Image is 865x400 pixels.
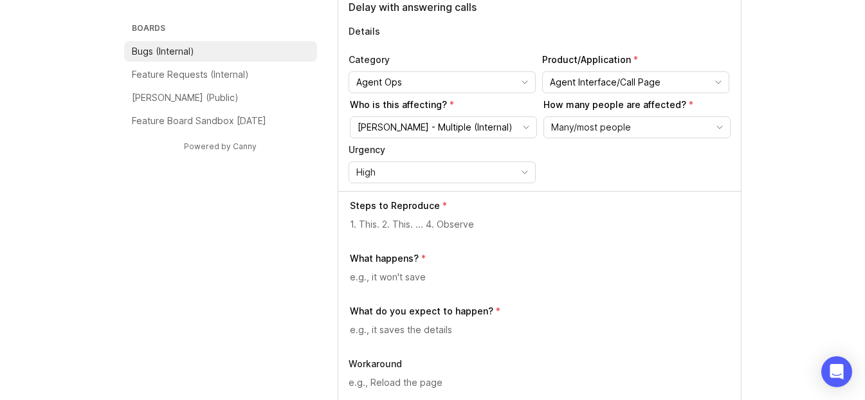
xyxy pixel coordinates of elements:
[132,114,266,127] p: Feature Board Sandbox [DATE]
[516,122,536,132] svg: toggle icon
[350,305,493,318] p: What do you expect to happen?
[182,139,259,154] a: Powered by Canny
[543,98,731,111] p: How many people are affected?
[349,25,731,38] p: Details
[551,120,631,134] span: Many/most people
[124,64,317,85] a: Feature Requests (Internal)
[708,77,729,87] svg: toggle icon
[132,91,239,104] p: [PERSON_NAME] (Public)
[349,143,536,156] p: Urgency
[129,21,317,39] h3: Boards
[350,252,419,265] p: What happens?
[514,167,535,177] svg: toggle icon
[542,53,729,66] p: Product/Application
[350,98,537,111] p: Who is this affecting?
[356,75,513,89] input: Agent Ops
[350,116,537,138] div: toggle menu
[358,120,514,134] input: Smith.ai - Multiple (Internal)
[350,199,440,212] p: Steps to Reproduce
[349,358,731,370] p: Workaround
[514,77,535,87] svg: toggle icon
[349,161,536,183] div: toggle menu
[709,122,730,132] svg: toggle icon
[821,356,852,387] div: Open Intercom Messenger
[349,53,536,66] p: Category
[356,165,376,179] span: High
[132,45,194,58] p: Bugs (Internal)
[550,75,707,89] input: Agent Interface/Call Page
[124,41,317,62] a: Bugs (Internal)
[349,71,536,93] div: toggle menu
[124,111,317,131] a: Feature Board Sandbox [DATE]
[543,116,731,138] div: toggle menu
[124,87,317,108] a: [PERSON_NAME] (Public)
[132,68,249,81] p: Feature Requests (Internal)
[542,71,729,93] div: toggle menu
